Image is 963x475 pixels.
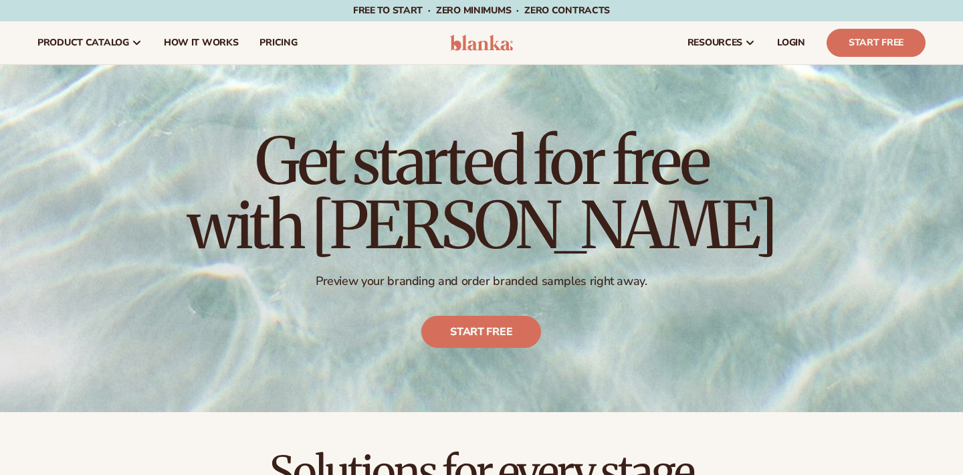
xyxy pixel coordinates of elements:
[353,4,610,17] span: Free to start · ZERO minimums · ZERO contracts
[450,35,514,51] img: logo
[187,129,776,258] h1: Get started for free with [PERSON_NAME]
[777,37,805,48] span: LOGIN
[687,37,742,48] span: resources
[37,37,129,48] span: product catalog
[422,316,542,348] a: Start free
[153,21,249,64] a: How It Works
[164,37,239,48] span: How It Works
[259,37,297,48] span: pricing
[677,21,766,64] a: resources
[766,21,816,64] a: LOGIN
[249,21,308,64] a: pricing
[827,29,926,57] a: Start Free
[187,274,776,289] p: Preview your branding and order branded samples right away.
[27,21,153,64] a: product catalog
